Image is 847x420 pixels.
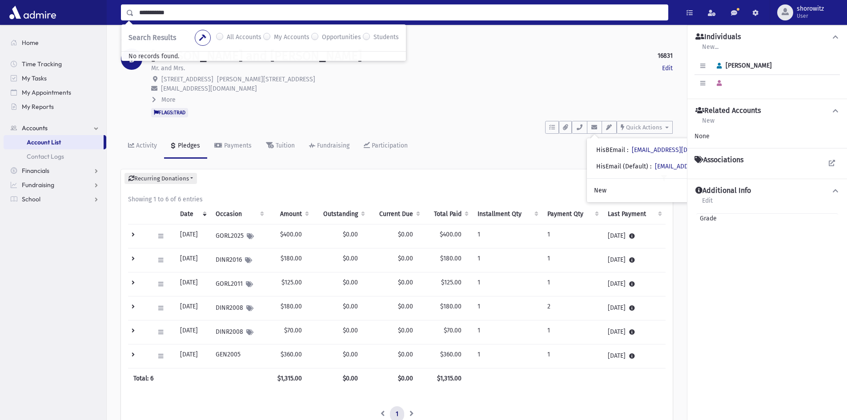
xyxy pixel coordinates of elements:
[175,272,210,296] td: [DATE]
[662,64,673,73] a: Edit
[210,272,268,296] td: GORL2011
[151,108,188,117] span: FLAGS:TRAD
[134,4,668,20] input: Search
[694,32,840,42] button: Individuals
[343,231,358,238] span: $0.00
[4,164,106,178] a: Financials
[440,255,462,262] span: $180.00
[175,320,210,344] td: [DATE]
[602,224,666,248] td: [DATE]
[702,196,713,212] a: Edit
[161,76,213,83] span: [STREET_ADDRESS]
[268,204,313,224] th: Amount: activate to sort column ascending
[175,248,210,272] td: [DATE]
[22,88,71,96] span: My Appointments
[398,351,413,358] span: $0.00
[121,36,153,44] a: Accounts
[161,85,257,92] span: [EMAIL_ADDRESS][DOMAIN_NAME]
[22,60,62,68] span: Time Tracking
[440,351,462,358] span: $360.00
[22,195,40,203] span: School
[4,36,106,50] a: Home
[472,224,542,248] td: 1
[542,272,602,296] td: 1
[210,320,268,344] td: DINR2008
[313,204,369,224] th: Outstanding: activate to sort column ascending
[4,178,106,192] a: Fundraising
[472,320,542,344] td: 1
[4,71,106,85] a: My Tasks
[369,204,424,224] th: Current Due: activate to sort column ascending
[27,138,61,146] span: Account List
[655,163,751,170] a: [EMAIL_ADDRESS][DOMAIN_NAME]
[343,303,358,310] span: $0.00
[128,368,268,389] th: Total: 6
[210,344,268,368] td: GEN2005
[121,45,186,67] span: No records found.
[268,320,313,344] td: $70.00
[268,344,313,368] td: $360.00
[472,204,542,224] th: Installment Qty: activate to sort column ascending
[175,204,210,224] th: Date: activate to sort column ascending
[210,224,268,248] td: GORL2025
[268,224,313,248] td: $400.00
[542,224,602,248] td: 1
[424,368,472,389] th: $1,315.00
[694,186,840,196] button: Additional Info
[596,162,751,171] div: HisEmail (Default)
[713,62,772,69] span: [PERSON_NAME]
[472,344,542,368] td: 1
[695,32,741,42] h4: Individuals
[121,48,142,70] div: B
[695,106,761,116] h4: Related Accounts
[222,142,252,149] div: Payments
[797,12,824,20] span: User
[617,121,673,134] button: Quick Actions
[217,76,315,83] span: [PERSON_NAME][STREET_ADDRESS]
[440,231,462,238] span: $400.00
[398,327,413,334] span: $0.00
[398,231,413,238] span: $0.00
[22,167,49,175] span: Financials
[398,279,413,286] span: $0.00
[175,296,210,320] td: [DATE]
[542,296,602,320] td: 2
[627,146,628,154] span: :
[128,33,176,42] span: Search Results
[161,96,176,104] span: More
[650,163,651,170] span: :
[274,32,309,43] label: My Accounts
[343,327,358,334] span: $0.00
[207,134,259,159] a: Payments
[587,182,758,199] a: New
[22,124,48,132] span: Accounts
[694,132,840,141] div: None
[4,100,106,114] a: My Reports
[210,248,268,272] td: DINR2016
[542,344,602,368] td: 1
[370,142,408,149] div: Participation
[22,39,39,47] span: Home
[702,42,719,58] a: New...
[4,121,106,135] a: Accounts
[259,134,302,159] a: Tuition
[602,204,666,224] th: Last Payment: activate to sort column ascending
[210,204,268,224] th: Occasion : activate to sort column ascending
[602,296,666,320] td: [DATE]
[398,303,413,310] span: $0.00
[343,255,358,262] span: $0.00
[210,296,268,320] td: DINR2008
[695,186,751,196] h4: Additional Info
[268,296,313,320] td: $180.00
[175,344,210,368] td: [DATE]
[22,181,54,189] span: Fundraising
[124,173,197,184] button: Recurring Donations
[227,32,261,43] label: All Accounts
[343,351,358,358] span: $0.00
[151,64,185,73] p: Mr. and Mrs.
[134,142,157,149] div: Activity
[268,272,313,296] td: $125.00
[268,368,313,389] th: $1,315.00
[424,204,472,224] th: Total Paid: activate to sort column ascending
[542,204,602,224] th: Payment Qty: activate to sort column ascending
